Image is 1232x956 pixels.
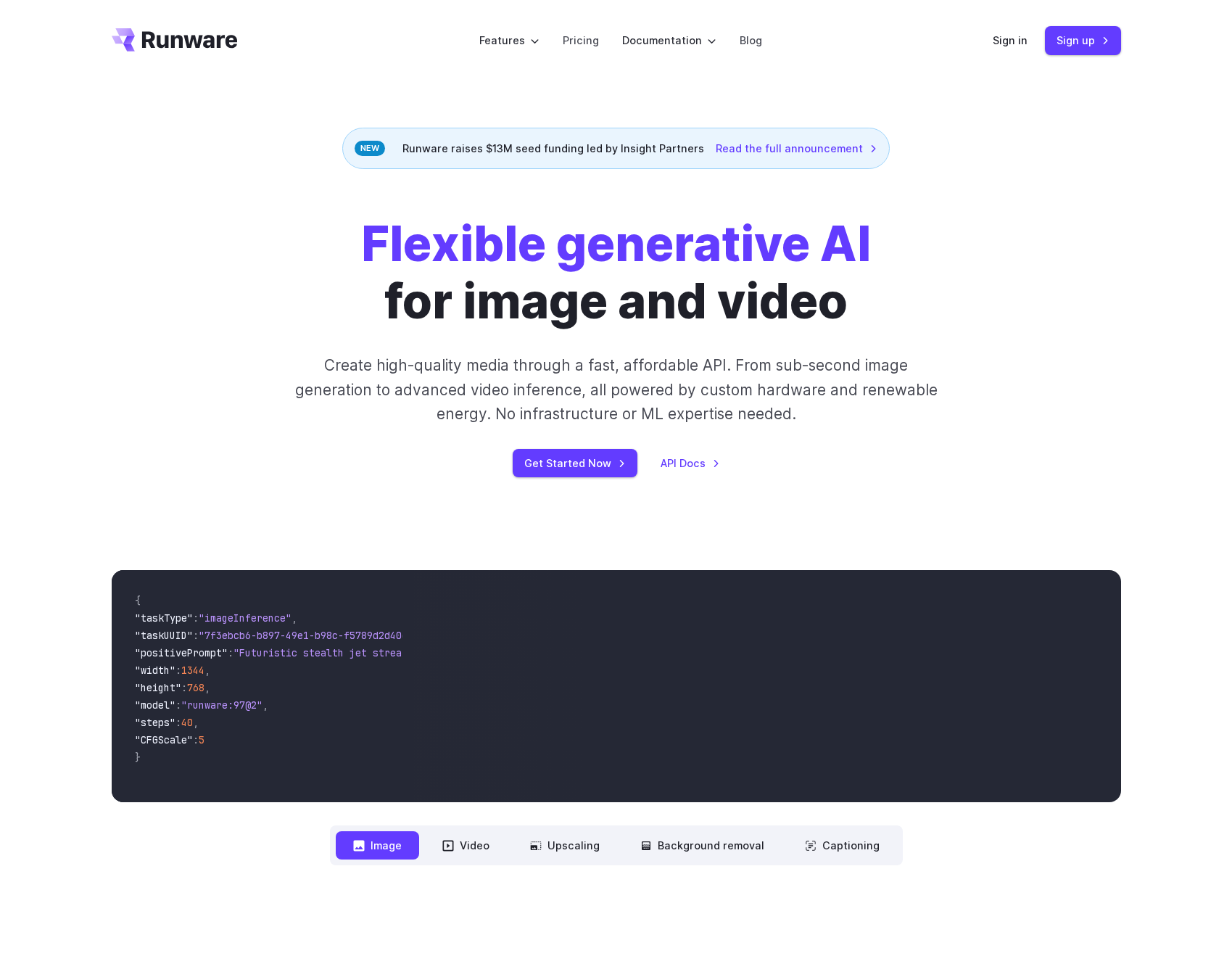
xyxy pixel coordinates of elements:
span: : [193,611,199,625]
button: Captioning [787,831,897,860]
a: API Docs [661,455,720,471]
button: Image [336,831,419,860]
button: Upscaling [513,831,617,860]
a: Get Started Now [513,449,637,477]
span: , [262,699,268,712]
span: "height" [135,681,181,694]
span: , [204,681,210,694]
a: Go to / [112,28,238,51]
label: Documentation [622,32,716,49]
strong: Flexible generative AI [361,215,871,273]
label: Features [479,32,539,49]
h1: for image and video [361,215,871,330]
a: Pricing [563,32,599,49]
span: : [228,646,233,659]
span: 768 [187,681,204,694]
span: , [193,716,199,729]
span: "imageInference" [199,611,292,625]
span: "taskUUID" [135,629,193,642]
span: : [175,716,181,729]
span: : [193,733,199,746]
span: "runware:97@2" [181,699,262,712]
span: : [175,664,181,677]
span: "taskType" [135,611,193,625]
span: : [193,629,199,642]
span: 5 [199,733,204,746]
span: "CFGScale" [135,733,193,746]
span: "width" [135,664,175,677]
a: Sign in [993,32,1028,49]
span: { [135,594,141,607]
span: , [204,664,210,677]
button: Background removal [623,831,782,860]
a: Read the full announcement [716,140,877,157]
span: "7f3ebcb6-b897-49e1-b98c-f5789d2d40d7" [199,629,419,642]
div: Runware raises $13M seed funding led by Insight Partners [342,128,890,169]
span: : [181,681,187,694]
span: "model" [135,699,175,712]
span: : [175,699,181,712]
span: "positivePrompt" [135,646,228,659]
span: "steps" [135,716,175,729]
p: Create high-quality media through a fast, affordable API. From sub-second image generation to adv... [293,353,939,426]
span: } [135,751,141,764]
button: Video [425,831,507,860]
a: Blog [740,32,762,49]
span: 40 [181,716,193,729]
span: , [292,611,297,625]
a: Sign up [1045,26,1121,54]
span: "Futuristic stealth jet streaking through a neon-lit cityscape with glowing purple exhaust" [233,646,761,659]
span: 1344 [181,664,204,677]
